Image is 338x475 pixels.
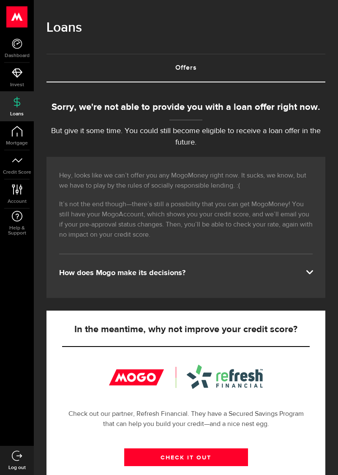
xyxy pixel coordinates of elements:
[59,171,313,191] p: Hey, looks like we can’t offer you any MogoMoney right now. It sucks, we know, but we have to pla...
[62,409,310,429] p: Check out our partner, Refresh Financial. They have a Secured Savings Program that can help you b...
[46,126,325,148] p: But give it some time. You could still become eligible to receive a loan offer in the future.
[46,54,325,82] ul: Tabs Navigation
[46,55,325,82] a: Offers
[59,268,313,278] div: How does Mogo make its decisions?
[46,101,325,115] div: Sorry, we're not able to provide you with a loan offer right now.
[303,440,338,475] iframe: LiveChat chat widget
[124,448,248,466] a: CHECK IT OUT
[59,199,313,240] p: It’s not the end though—there’s still a possibility that you can get MogoMoney! You still have yo...
[62,325,310,335] h5: In the meantime, why not improve your credit score?
[46,17,325,39] h1: Loans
